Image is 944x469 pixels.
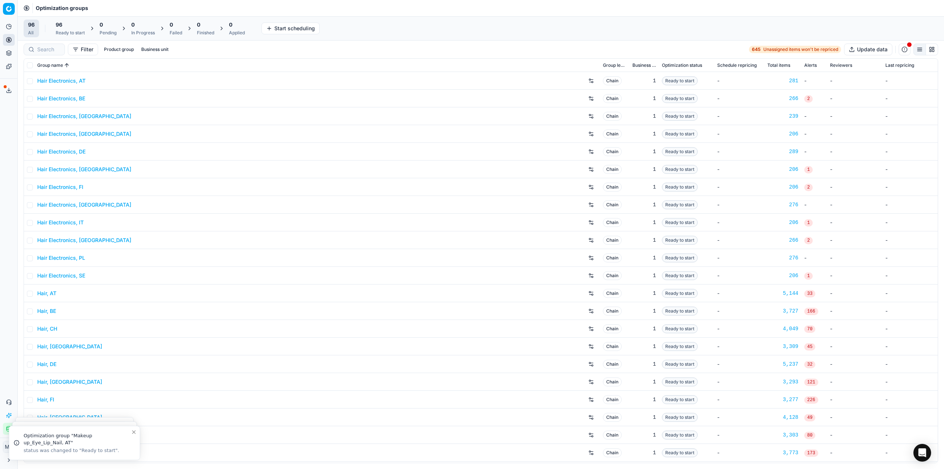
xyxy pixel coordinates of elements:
a: 276 [767,201,798,208]
span: Chain [603,342,622,351]
td: - [827,214,882,231]
span: Reviewers [830,62,852,68]
span: Chain [603,200,622,209]
td: - [827,338,882,355]
div: 1 [632,237,656,244]
span: Business unit [632,62,656,68]
td: - [882,426,938,444]
div: 1 [632,201,656,208]
div: 1 [632,431,656,439]
td: - [714,214,764,231]
div: 3,303 [767,431,798,439]
div: 1 [632,219,656,226]
span: Ready to start [662,112,698,121]
button: Close toast [129,428,138,437]
div: 206 [767,183,798,191]
input: Search [37,46,60,53]
td: - [882,178,938,196]
a: Hair Electronics, PL [37,254,85,262]
td: - [882,143,938,161]
span: Chain [603,254,622,262]
span: Ready to start [662,130,698,138]
td: - [827,355,882,373]
a: Hair, AT [37,290,56,297]
div: 5,144 [767,290,798,297]
td: - [801,72,827,90]
span: Chain [603,236,622,245]
span: Alerts [804,62,817,68]
td: - [801,125,827,143]
td: - [714,320,764,338]
div: In Progress [131,30,155,36]
td: - [827,373,882,391]
td: - [882,444,938,462]
div: 266 [767,237,798,244]
a: 266 [767,95,798,102]
span: Ready to start [662,377,698,386]
div: 3,309 [767,343,798,350]
div: Failed [170,30,182,36]
td: - [801,107,827,125]
td: - [714,426,764,444]
div: 1 [632,325,656,332]
a: Hair, DE [37,361,56,368]
div: Ready to start [56,30,85,36]
span: 121 [804,379,818,386]
td: - [827,284,882,302]
td: - [827,143,882,161]
td: - [827,178,882,196]
td: - [827,125,882,143]
a: 3,277 [767,396,798,403]
td: - [827,161,882,178]
td: - [882,231,938,249]
td: - [882,320,938,338]
div: 1 [632,307,656,315]
div: 206 [767,219,798,226]
td: - [801,196,827,214]
td: - [827,444,882,462]
div: 4,128 [767,414,798,421]
a: Hair Electronics, SE [37,272,85,279]
span: Ready to start [662,324,698,333]
td: - [882,284,938,302]
a: 206 [767,130,798,138]
div: 1 [632,378,656,386]
span: Chain [603,271,622,280]
div: 1 [632,77,656,85]
button: Update data [844,44,892,55]
td: - [714,231,764,249]
span: Total items [767,62,790,68]
a: Hair, CH [37,325,57,332]
td: - [882,249,938,267]
td: - [882,355,938,373]
td: - [827,267,882,284]
div: 276 [767,254,798,262]
span: 0 [170,21,173,28]
span: Chain [603,94,622,103]
span: Ready to start [662,165,698,174]
span: Schedule repricing [717,62,757,68]
div: 3,293 [767,378,798,386]
div: Finished [197,30,214,36]
a: 5,237 [767,361,798,368]
div: 289 [767,148,798,155]
div: 1 [632,183,656,191]
div: 1 [632,113,656,120]
td: - [714,72,764,90]
div: Optimization group "Makeup up_Eye_Lip_Nail, AT" [24,432,131,446]
a: 206 [767,166,798,173]
span: Ready to start [662,360,698,369]
td: - [714,408,764,426]
span: 2 [804,237,813,244]
span: 1 [804,166,813,173]
span: 166 [804,308,818,315]
span: Chain [603,360,622,369]
div: 1 [632,414,656,421]
a: Hair Electronics, [GEOGRAPHIC_DATA] [37,130,131,138]
div: 206 [767,272,798,279]
a: 645Unassigned items won't be repriced [749,46,841,53]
